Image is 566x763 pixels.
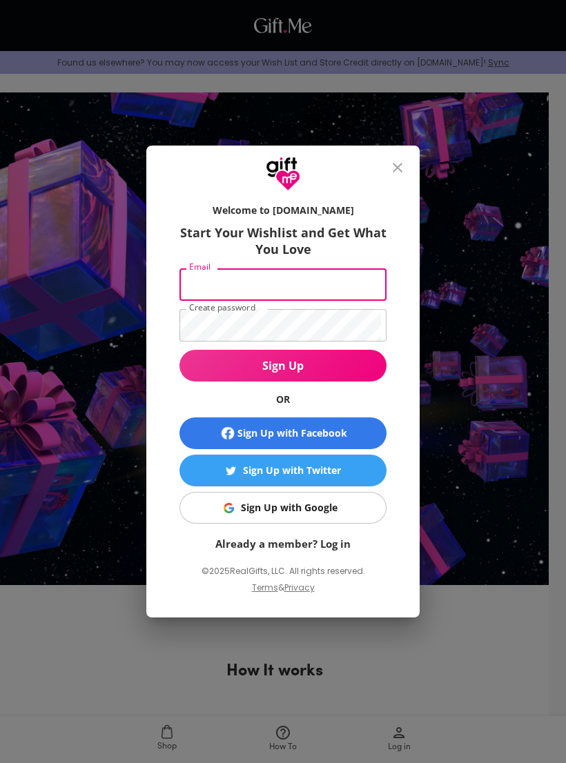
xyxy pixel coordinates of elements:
h6: OR [179,393,387,406]
span: Sign Up [179,358,387,373]
img: Sign Up with Google [224,503,234,513]
div: Sign Up with Twitter [243,463,341,478]
a: Terms [252,582,278,593]
button: Sign Up with TwitterSign Up with Twitter [179,455,387,486]
h6: Welcome to [DOMAIN_NAME] [179,204,387,217]
button: Sign Up with GoogleSign Up with Google [179,492,387,524]
button: Sign Up [179,350,387,381]
div: Sign Up with Google [241,500,338,515]
h6: Start Your Wishlist and Get What You Love [179,224,387,257]
img: Sign Up with Twitter [226,466,236,476]
a: Privacy [284,582,315,593]
button: close [381,151,414,184]
div: Sign Up with Facebook [237,426,347,441]
img: GiftMe Logo [266,157,300,191]
p: © 2025 RealGifts, LLC. All rights reserved. [179,562,387,580]
p: & [278,580,284,606]
a: Already a member? Log in [215,537,351,551]
button: Sign Up with Facebook [179,417,387,449]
